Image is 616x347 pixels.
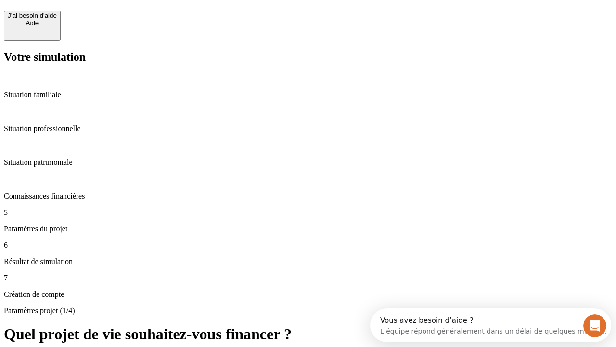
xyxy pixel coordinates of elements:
[4,158,612,167] p: Situation patrimoniale
[8,12,57,19] div: J’ai besoin d'aide
[370,308,611,342] iframe: Intercom live chat discovery launcher
[4,11,61,41] button: J’ai besoin d'aideAide
[4,91,612,99] p: Situation familiale
[4,307,612,315] p: Paramètres projet (1/4)
[4,241,612,250] p: 6
[8,19,57,27] div: Aide
[4,208,612,217] p: 5
[4,51,612,64] h2: Votre simulation
[10,16,237,26] div: L’équipe répond généralement dans un délai de quelques minutes.
[4,274,612,282] p: 7
[4,4,265,30] div: Ouvrir le Messenger Intercom
[583,314,606,337] iframe: Intercom live chat
[4,192,612,200] p: Connaissances financières
[10,8,237,16] div: Vous avez besoin d’aide ?
[4,124,612,133] p: Situation professionnelle
[4,325,612,343] h1: Quel projet de vie souhaitez-vous financer ?
[4,225,612,233] p: Paramètres du projet
[4,290,612,299] p: Création de compte
[4,257,612,266] p: Résultat de simulation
